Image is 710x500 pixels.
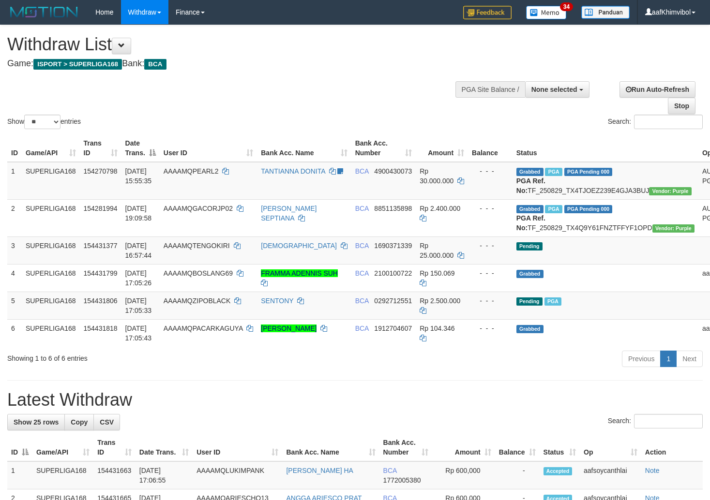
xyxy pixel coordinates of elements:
th: User ID: activate to sort column ascending [160,134,257,162]
label: Search: [608,414,703,428]
a: SENTONY [261,297,293,305]
th: Status [513,134,698,162]
span: Copy 2100100722 to clipboard [374,269,412,277]
td: 6 [7,319,22,347]
span: Copy 4900430073 to clipboard [374,167,412,175]
span: AAAAMQZIPOBLACK [164,297,230,305]
span: BCA [355,269,369,277]
th: Action [641,434,703,461]
th: User ID: activate to sort column ascending [193,434,282,461]
a: Note [645,467,660,474]
span: 154431799 [84,269,118,277]
span: BCA [355,324,369,332]
select: Showentries [24,115,60,129]
span: Rp 150.069 [420,269,454,277]
span: PGA Pending [564,168,613,176]
span: Rp 104.346 [420,324,454,332]
span: Grabbed [516,270,544,278]
div: - - - [472,324,509,333]
td: 4 [7,264,22,292]
h1: Withdraw List [7,35,464,54]
span: 154431806 [84,297,118,305]
td: SUPERLIGA168 [32,461,93,489]
span: BCA [383,467,397,474]
td: 154431663 [93,461,136,489]
th: Game/API: activate to sort column ascending [22,134,80,162]
div: - - - [472,166,509,176]
td: TF_250829_TX4Q9Y61FNZTFFYF1OPD [513,199,698,236]
th: Status: activate to sort column ascending [540,434,580,461]
a: Next [676,351,703,367]
a: Show 25 rows [7,414,65,430]
td: TF_250829_TX4TJOEZ239E4GJA3BUJ [513,162,698,200]
th: Bank Acc. Name: activate to sort column ascending [282,434,379,461]
span: Copy [71,418,88,426]
span: 154270798 [84,167,118,175]
span: Vendor URL: https://trx4.1velocity.biz [652,224,695,233]
span: Grabbed [516,325,544,333]
a: Run Auto-Refresh [619,81,695,98]
a: 1 [660,351,677,367]
span: Vendor URL: https://trx4.1velocity.biz [649,187,691,195]
a: CSV [93,414,120,430]
th: Amount: activate to sort column ascending [416,134,468,162]
span: AAAAMQPACARKAGUYA [164,324,243,332]
td: 1 [7,461,32,489]
th: ID [7,134,22,162]
span: [DATE] 17:05:26 [125,269,152,287]
th: Date Trans.: activate to sort column ascending [136,434,193,461]
td: aafsoycanthlai [580,461,641,489]
a: Copy [64,414,94,430]
div: - - - [472,241,509,250]
td: [DATE] 17:06:55 [136,461,193,489]
div: - - - [472,204,509,213]
span: Copy 0292712551 to clipboard [374,297,412,305]
span: [DATE] 17:05:33 [125,297,152,314]
b: PGA Ref. No: [516,177,545,194]
button: None selected [525,81,589,98]
span: BCA [355,205,369,212]
span: Marked by aafsoycanthlai [544,297,561,306]
th: Bank Acc. Name: activate to sort column ascending [257,134,351,162]
th: ID: activate to sort column descending [7,434,32,461]
th: Trans ID: activate to sort column ascending [93,434,136,461]
th: Game/API: activate to sort column ascending [32,434,93,461]
td: 3 [7,236,22,264]
div: PGA Site Balance / [455,81,525,98]
td: SUPERLIGA168 [22,199,80,236]
img: panduan.png [581,6,630,19]
span: Rp 30.000.000 [420,167,453,185]
th: Amount: activate to sort column ascending [432,434,495,461]
th: Bank Acc. Number: activate to sort column ascending [379,434,432,461]
a: TANTIANNA DONITA [261,167,325,175]
div: Showing 1 to 6 of 6 entries [7,350,288,363]
td: 1 [7,162,22,200]
span: Pending [516,242,543,250]
span: 154431377 [84,242,118,250]
a: [DEMOGRAPHIC_DATA] [261,242,337,250]
span: BCA [355,297,369,305]
span: Show 25 rows [14,418,59,426]
span: Copy 1772005380 to clipboard [383,476,421,484]
span: 34 [560,2,573,11]
a: Previous [622,351,661,367]
span: AAAAMQPEARL2 [164,167,219,175]
input: Search: [634,115,703,129]
div: - - - [472,268,509,278]
span: Copy 1690371339 to clipboard [374,242,412,250]
span: BCA [144,59,166,70]
span: [DATE] 19:09:58 [125,205,152,222]
td: Rp 600,000 [432,461,495,489]
label: Search: [608,115,703,129]
h4: Game: Bank: [7,59,464,69]
img: Button%20Memo.svg [526,6,567,19]
td: AAAAMQLUKIMPANK [193,461,282,489]
a: [PERSON_NAME] SEPTIANA [261,205,317,222]
th: Balance [468,134,513,162]
a: [PERSON_NAME] HA [286,467,353,474]
span: CSV [100,418,114,426]
span: Rp 2.500.000 [420,297,460,305]
img: Feedback.jpg [463,6,512,19]
span: BCA [355,167,369,175]
th: Trans ID: activate to sort column ascending [80,134,121,162]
